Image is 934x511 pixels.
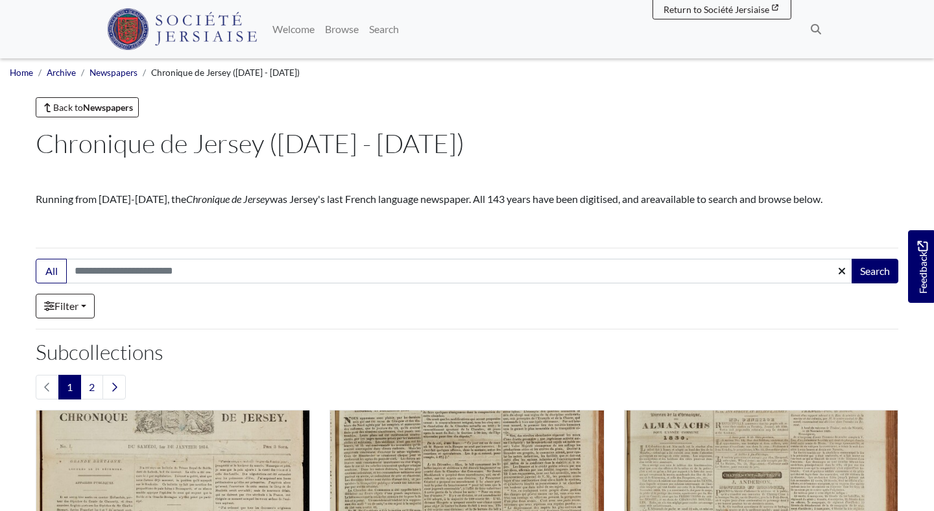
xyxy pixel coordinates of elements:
[36,191,898,207] p: Running from [DATE]-[DATE], the was Jersey's last French language newspaper. All 143 years have b...
[36,294,95,318] a: Filter
[915,241,930,293] span: Feedback
[908,230,934,303] a: Would you like to provide feedback?
[664,4,769,15] span: Return to Société Jersiaise
[47,67,76,78] a: Archive
[36,128,898,159] h1: Chronique de Jersey ([DATE] - [DATE])
[320,16,364,42] a: Browse
[80,375,103,399] a: Goto page 2
[90,67,138,78] a: Newspapers
[151,67,300,78] span: Chronique de Jersey ([DATE] - [DATE])
[83,102,133,113] strong: Newspapers
[107,5,257,53] a: Société Jersiaise logo
[36,97,139,117] a: Back toNewspapers
[267,16,320,42] a: Welcome
[36,375,898,399] nav: pagination
[36,340,898,364] h2: Subcollections
[10,67,33,78] a: Home
[36,375,59,399] li: Previous page
[364,16,404,42] a: Search
[107,8,257,50] img: Société Jersiaise
[66,259,853,283] input: Search this collection...
[186,193,270,205] em: Chronique de Jersey
[36,259,67,283] button: All
[102,375,126,399] a: Next page
[852,259,898,283] button: Search
[58,375,81,399] span: Goto page 1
